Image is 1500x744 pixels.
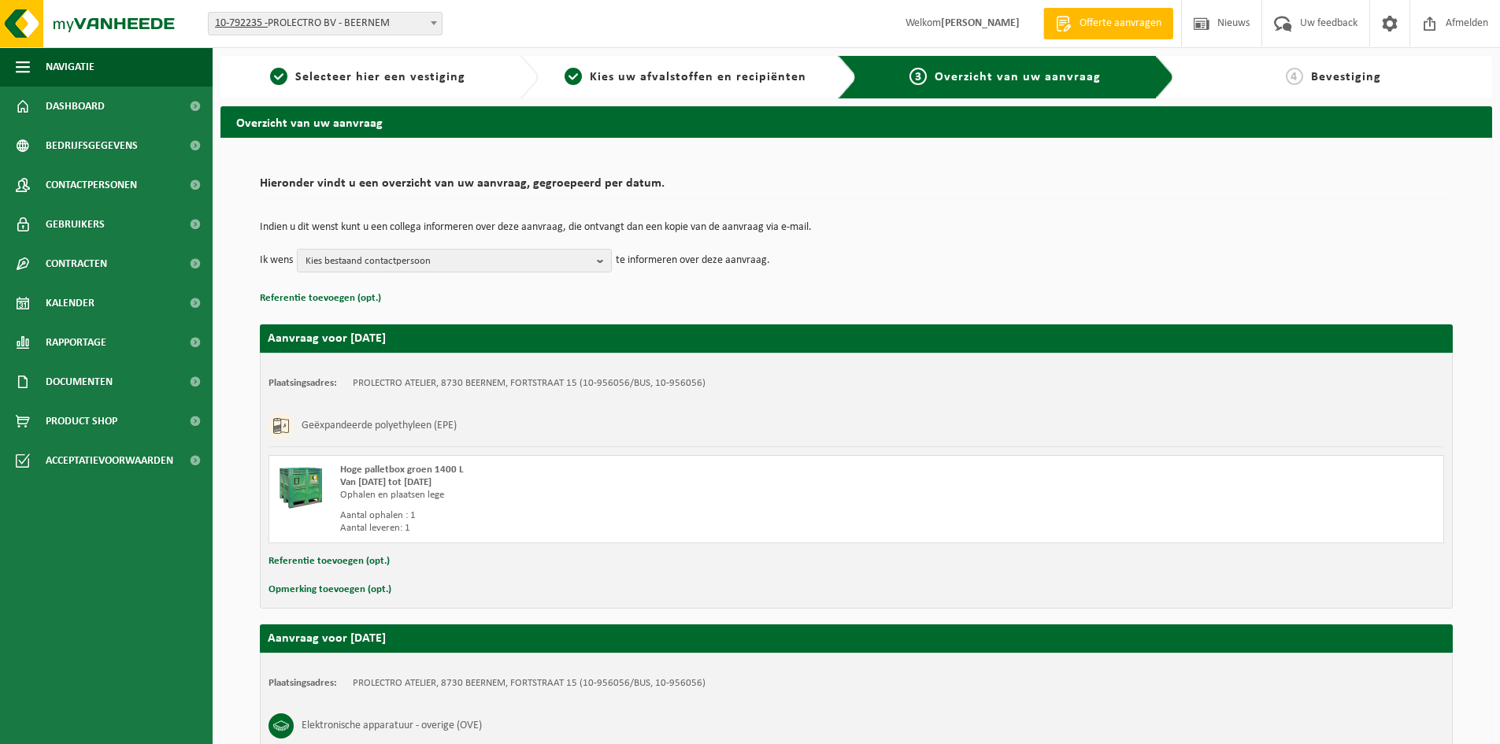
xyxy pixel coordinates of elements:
span: Hoge palletbox groen 1400 L [340,465,464,475]
td: PROLECTRO ATELIER, 8730 BEERNEM, FORTSTRAAT 15 (10-956056/BUS, 10-956056) [353,677,706,690]
span: Offerte aanvragen [1076,16,1165,31]
span: Documenten [46,362,113,402]
img: PB-HB-1400-HPE-GN-01.png [277,464,324,511]
span: Rapportage [46,323,106,362]
span: 2 [565,68,582,85]
a: 2Kies uw afvalstoffen en recipiënten [546,68,825,87]
button: Referentie toevoegen (opt.) [269,551,390,572]
span: Contracten [46,244,107,283]
strong: Aanvraag voor [DATE] [268,632,386,645]
span: Kalender [46,283,94,323]
p: Indien u dit wenst kunt u een collega informeren over deze aanvraag, die ontvangt dan een kopie v... [260,222,1453,233]
span: Bevestiging [1311,71,1381,83]
h3: Elektronische apparatuur - overige (OVE) [302,713,482,738]
p: Ik wens [260,249,293,272]
span: Kies bestaand contactpersoon [306,250,591,273]
a: 1Selecteer hier een vestiging [228,68,507,87]
span: Gebruikers [46,205,105,244]
span: Kies uw afvalstoffen en recipiënten [590,71,806,83]
button: Kies bestaand contactpersoon [297,249,612,272]
span: 3 [909,68,927,85]
strong: Plaatsingsadres: [269,378,337,388]
button: Opmerking toevoegen (opt.) [269,579,391,600]
h2: Hieronder vindt u een overzicht van uw aanvraag, gegroepeerd per datum. [260,177,1453,198]
h2: Overzicht van uw aanvraag [220,106,1492,137]
span: Dashboard [46,87,105,126]
span: Bedrijfsgegevens [46,126,138,165]
p: te informeren over deze aanvraag. [616,249,770,272]
div: Aantal leveren: 1 [340,522,920,535]
span: Acceptatievoorwaarden [46,441,173,480]
span: Selecteer hier een vestiging [295,71,465,83]
tcxspan: Call 10-792235 - via 3CX [215,17,268,29]
strong: [PERSON_NAME] [941,17,1020,29]
a: Offerte aanvragen [1043,8,1173,39]
span: 10-792235 - PROLECTRO BV - BEERNEM [208,12,443,35]
span: 10-792235 - PROLECTRO BV - BEERNEM [209,13,442,35]
strong: Aanvraag voor [DATE] [268,332,386,345]
span: 1 [270,68,287,85]
strong: Plaatsingsadres: [269,678,337,688]
span: Product Shop [46,402,117,441]
span: Navigatie [46,47,94,87]
span: Contactpersonen [46,165,137,205]
h3: Geëxpandeerde polyethyleen (EPE) [302,413,457,439]
strong: Van [DATE] tot [DATE] [340,477,431,487]
td: PROLECTRO ATELIER, 8730 BEERNEM, FORTSTRAAT 15 (10-956056/BUS, 10-956056) [353,377,706,390]
span: Overzicht van uw aanvraag [935,71,1101,83]
div: Ophalen en plaatsen lege [340,489,920,502]
button: Referentie toevoegen (opt.) [260,288,381,309]
div: Aantal ophalen : 1 [340,509,920,522]
span: 4 [1286,68,1303,85]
